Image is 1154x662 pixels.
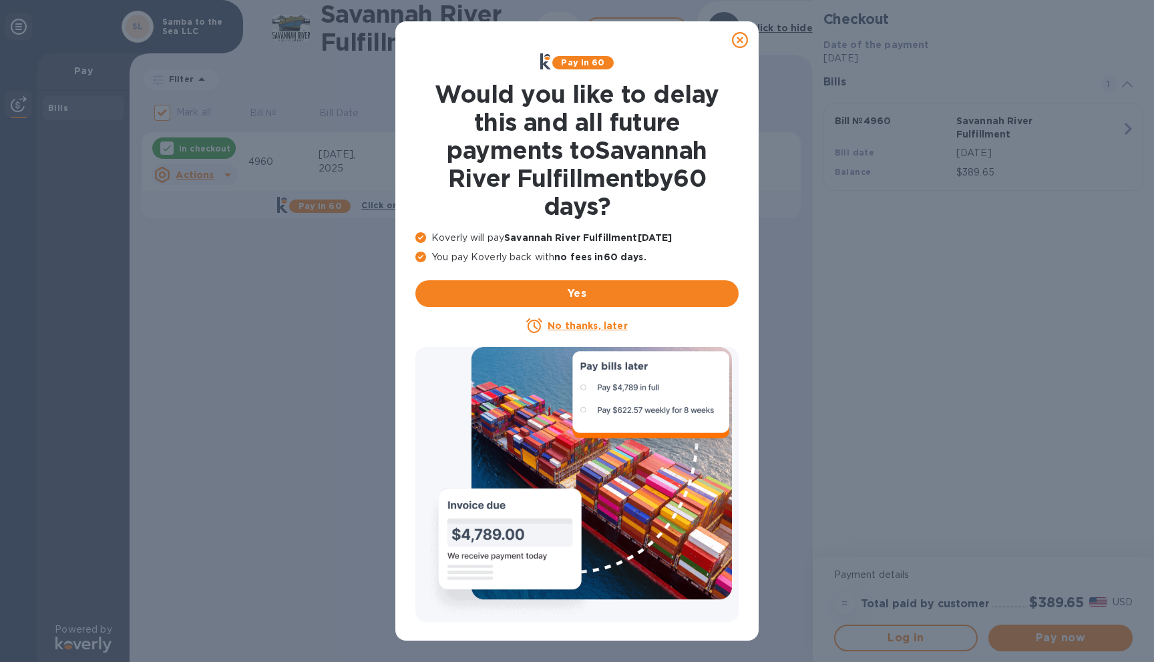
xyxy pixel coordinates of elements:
[415,231,739,245] p: Koverly will pay
[426,286,728,302] span: Yes
[415,280,739,307] button: Yes
[554,252,646,262] b: no fees in 60 days .
[504,232,672,243] b: Savannah River Fulfillment [DATE]
[415,80,739,220] h1: Would you like to delay this and all future payments to Savannah River Fulfillment by 60 days ?
[415,250,739,264] p: You pay Koverly back with
[561,57,604,67] b: Pay in 60
[548,320,627,331] u: No thanks, later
